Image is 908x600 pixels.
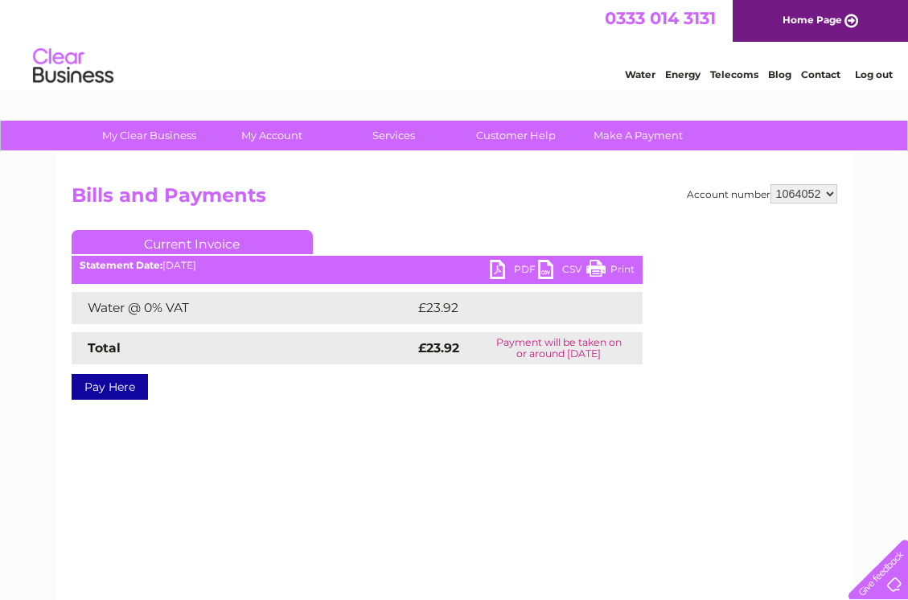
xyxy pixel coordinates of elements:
[586,260,635,283] a: Print
[687,184,837,203] div: Account number
[72,184,837,215] h2: Bills and Payments
[418,340,459,355] strong: £23.92
[665,68,701,80] a: Energy
[72,230,313,254] a: Current Invoice
[205,121,338,150] a: My Account
[75,9,835,78] div: Clear Business is a trading name of Verastar Limited (registered in [GEOGRAPHIC_DATA] No. 3667643...
[80,259,162,271] b: Statement Date:
[605,8,716,28] a: 0333 014 3131
[72,260,643,271] div: [DATE]
[327,121,460,150] a: Services
[32,42,114,91] img: logo.png
[490,260,538,283] a: PDF
[710,68,758,80] a: Telecoms
[83,121,216,150] a: My Clear Business
[768,68,791,80] a: Blog
[414,292,610,324] td: £23.92
[625,68,655,80] a: Water
[801,68,840,80] a: Contact
[572,121,705,150] a: Make A Payment
[88,340,121,355] strong: Total
[450,121,582,150] a: Customer Help
[538,260,586,283] a: CSV
[855,68,893,80] a: Log out
[72,374,148,400] a: Pay Here
[475,332,643,364] td: Payment will be taken on or around [DATE]
[72,292,414,324] td: Water @ 0% VAT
